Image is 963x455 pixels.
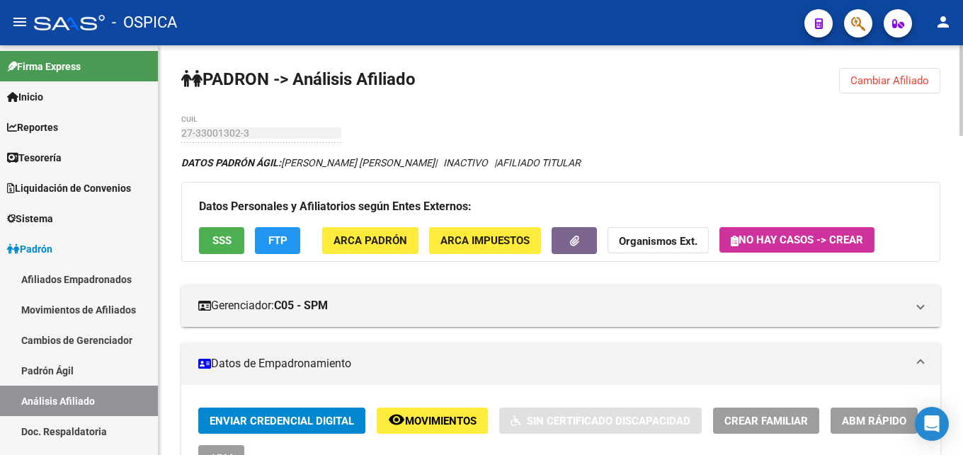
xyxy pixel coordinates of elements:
span: Cambiar Afiliado [850,74,929,87]
mat-icon: person [935,13,952,30]
span: Enviar Credencial Digital [210,415,354,427]
button: No hay casos -> Crear [719,227,874,253]
span: Movimientos [405,415,477,427]
span: Tesorería [7,150,62,166]
span: SSS [212,235,232,248]
h3: Datos Personales y Afiliatorios según Entes Externos: [199,197,923,217]
mat-expansion-panel-header: Datos de Empadronamiento [181,342,940,385]
strong: PADRON -> Análisis Afiliado [181,69,416,89]
span: - OSPICA [112,7,177,38]
mat-panel-title: Gerenciador: [198,298,906,313]
strong: DATOS PADRÓN ÁGIL: [181,157,281,168]
button: ARCA Impuestos [429,227,541,253]
button: SSS [199,227,244,253]
span: AFILIADO TITULAR [496,157,581,168]
strong: Organismos Ext. [619,236,697,248]
i: | INACTIVO | [181,157,581,168]
span: Sin Certificado Discapacidad [527,415,690,427]
span: [PERSON_NAME] [PERSON_NAME] [181,157,435,168]
button: Movimientos [377,408,488,434]
button: ABM Rápido [831,408,918,434]
button: Sin Certificado Discapacidad [499,408,702,434]
button: Organismos Ext. [608,227,709,253]
button: Crear Familiar [713,408,819,434]
div: Open Intercom Messenger [915,407,949,441]
mat-expansion-panel-header: Gerenciador:C05 - SPM [181,284,940,327]
span: ARCA Padrón [334,235,407,248]
span: No hay casos -> Crear [731,234,863,246]
span: Crear Familiar [724,415,808,427]
span: Sistema [7,211,53,226]
button: ARCA Padrón [322,227,418,253]
span: Inicio [7,89,43,105]
strong: C05 - SPM [274,298,328,313]
mat-icon: remove_red_eye [388,411,405,428]
span: Firma Express [7,59,81,74]
span: ARCA Impuestos [440,235,530,248]
button: FTP [255,227,300,253]
span: ABM Rápido [842,415,906,427]
mat-icon: menu [11,13,28,30]
mat-panel-title: Datos de Empadronamiento [198,356,906,372]
button: Enviar Credencial Digital [198,408,365,434]
span: Padrón [7,241,52,257]
span: Reportes [7,120,58,135]
button: Cambiar Afiliado [839,68,940,93]
span: FTP [268,235,287,248]
span: Liquidación de Convenios [7,180,131,196]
